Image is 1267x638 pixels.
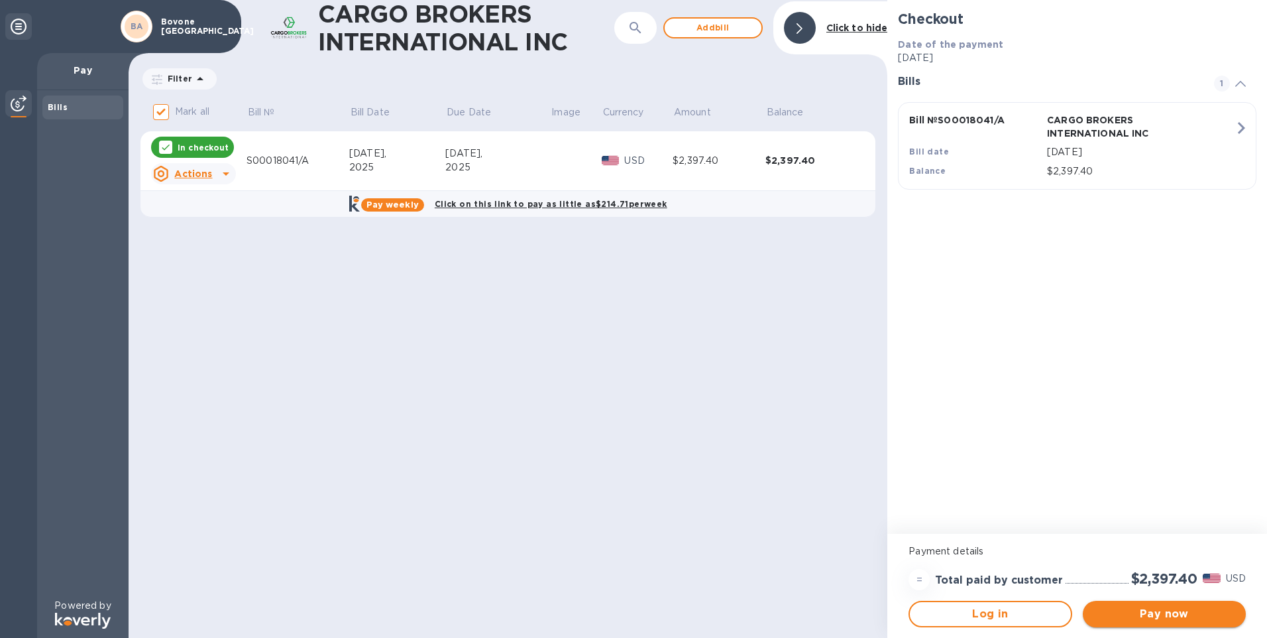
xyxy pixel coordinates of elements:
[551,105,580,119] p: Image
[663,17,763,38] button: Addbill
[1214,76,1230,92] span: 1
[445,160,550,174] div: 2025
[1047,113,1180,140] p: CARGO BROKERS INTERNATIONAL INC
[898,39,1003,50] b: Date of the payment
[1093,606,1235,622] span: Pay now
[898,102,1256,190] button: Bill №S00018041/ACARGO BROKERS INTERNATIONAL INCBill date[DATE]Balance$2,397.40
[247,154,349,168] div: S00018041/A
[55,613,111,629] img: Logo
[1203,574,1221,583] img: USD
[935,574,1063,587] h3: Total paid by customer
[603,105,644,119] p: Currency
[898,11,1256,27] h2: Checkout
[674,105,728,119] span: Amount
[767,105,804,119] p: Balance
[161,17,227,36] p: Bovone [GEOGRAPHIC_DATA]
[48,64,118,77] p: Pay
[351,105,390,119] p: Bill Date
[909,147,949,157] b: Bill date
[602,156,620,165] img: USD
[909,113,1042,127] p: Bill № S00018041/A
[445,147,550,160] div: [DATE],
[767,105,821,119] span: Balance
[447,105,508,119] span: Due Date
[673,154,765,168] div: $2,397.40
[898,51,1256,65] p: [DATE]
[909,166,946,176] b: Balance
[920,606,1060,622] span: Log in
[351,105,407,119] span: Bill Date
[1131,570,1197,587] h2: $2,397.40
[624,154,673,168] p: USD
[48,102,68,112] b: Bills
[1047,164,1235,178] p: $2,397.40
[1083,601,1246,627] button: Pay now
[909,569,930,590] div: =
[909,601,1072,627] button: Log in
[447,105,491,119] p: Due Date
[54,599,111,613] p: Powered by
[248,105,275,119] p: Bill №
[435,199,667,209] b: Click on this link to pay as little as $214.71 per week
[765,154,858,167] div: $2,397.40
[1226,572,1246,586] p: USD
[175,105,209,119] p: Mark all
[349,147,445,160] div: [DATE],
[898,76,1198,88] h3: Bills
[1047,145,1235,159] p: [DATE]
[349,160,445,174] div: 2025
[162,73,192,84] p: Filter
[248,105,292,119] span: Bill №
[674,105,711,119] p: Amount
[826,23,888,33] b: Click to hide
[131,21,143,31] b: BA
[178,142,229,153] p: In checkout
[366,200,419,210] b: Pay weekly
[675,20,751,36] span: Add bill
[174,168,212,179] u: Actions
[909,544,1246,558] p: Payment details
